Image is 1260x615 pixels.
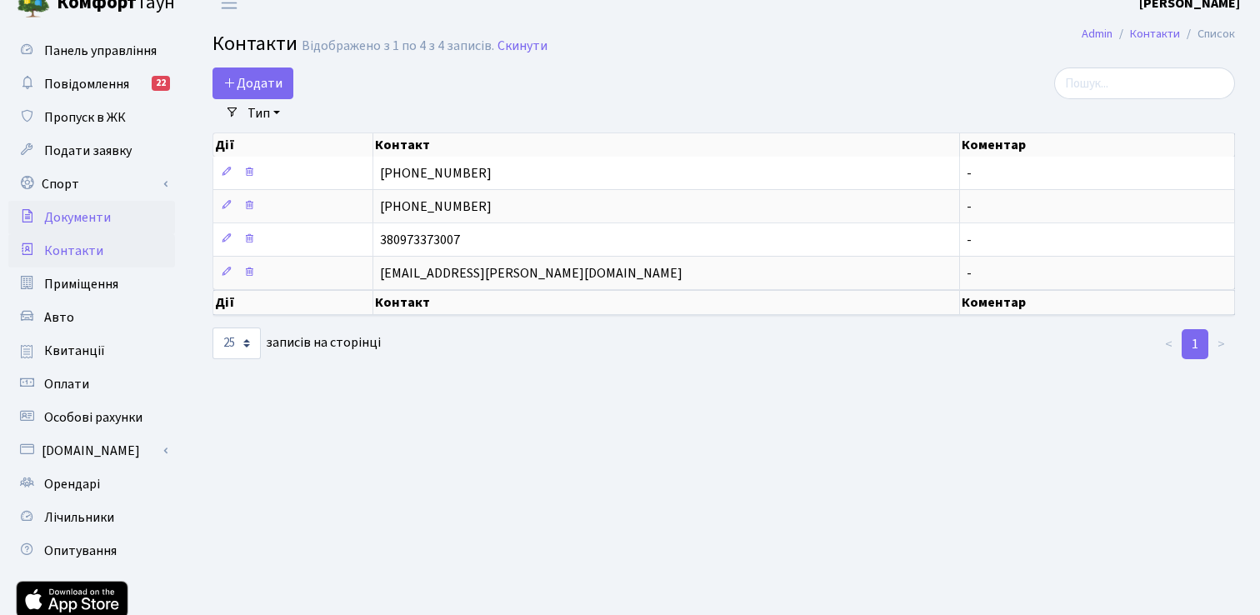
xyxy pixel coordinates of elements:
a: Особові рахунки [8,401,175,434]
th: Дії [213,133,373,157]
a: Приміщення [8,267,175,301]
a: [DOMAIN_NAME] [8,434,175,467]
span: Приміщення [44,275,118,293]
a: Тип [241,99,287,127]
span: Пропуск в ЖК [44,108,126,127]
span: Контакти [212,29,297,58]
a: Оплати [8,367,175,401]
span: Особові рахунки [44,408,142,427]
span: Подати заявку [44,142,132,160]
nav: breadcrumb [1057,17,1260,52]
select: записів на сторінці [212,327,261,359]
a: Пропуск в ЖК [8,101,175,134]
a: Авто [8,301,175,334]
a: Документи [8,201,175,234]
span: [PHONE_NUMBER] [380,197,492,216]
th: Контакт [373,290,960,315]
a: Додати [212,67,293,99]
a: Лічильники [8,501,175,534]
label: записів на сторінці [212,327,381,359]
span: - [967,164,972,182]
span: - [967,197,972,216]
span: Орендарі [44,475,100,493]
span: [EMAIL_ADDRESS][PERSON_NAME][DOMAIN_NAME] [380,264,682,282]
a: Скинути [497,38,547,54]
span: Панель управління [44,42,157,60]
span: Лічильники [44,508,114,527]
a: Контакти [8,234,175,267]
span: [PHONE_NUMBER] [380,164,492,182]
span: - [967,231,972,249]
span: Оплати [44,375,89,393]
a: Спорт [8,167,175,201]
a: Контакти [1130,25,1180,42]
span: Авто [44,308,74,327]
div: 22 [152,76,170,91]
span: - [967,264,972,282]
li: Список [1180,25,1235,43]
span: 380973373007 [380,231,460,249]
a: Повідомлення22 [8,67,175,101]
input: Пошук... [1054,67,1235,99]
th: Коментар [960,133,1235,157]
div: Відображено з 1 по 4 з 4 записів. [302,38,494,54]
span: Контакти [44,242,103,260]
a: Панель управління [8,34,175,67]
th: Контакт [373,133,960,157]
a: Квитанції [8,334,175,367]
a: 1 [1182,329,1208,359]
a: Орендарі [8,467,175,501]
span: Опитування [44,542,117,560]
a: Опитування [8,534,175,567]
span: Додати [223,74,282,92]
a: Admin [1082,25,1112,42]
span: Документи [44,208,111,227]
a: Подати заявку [8,134,175,167]
span: Квитанції [44,342,105,360]
th: Коментар [960,290,1235,315]
th: Дії [213,290,373,315]
span: Повідомлення [44,75,129,93]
